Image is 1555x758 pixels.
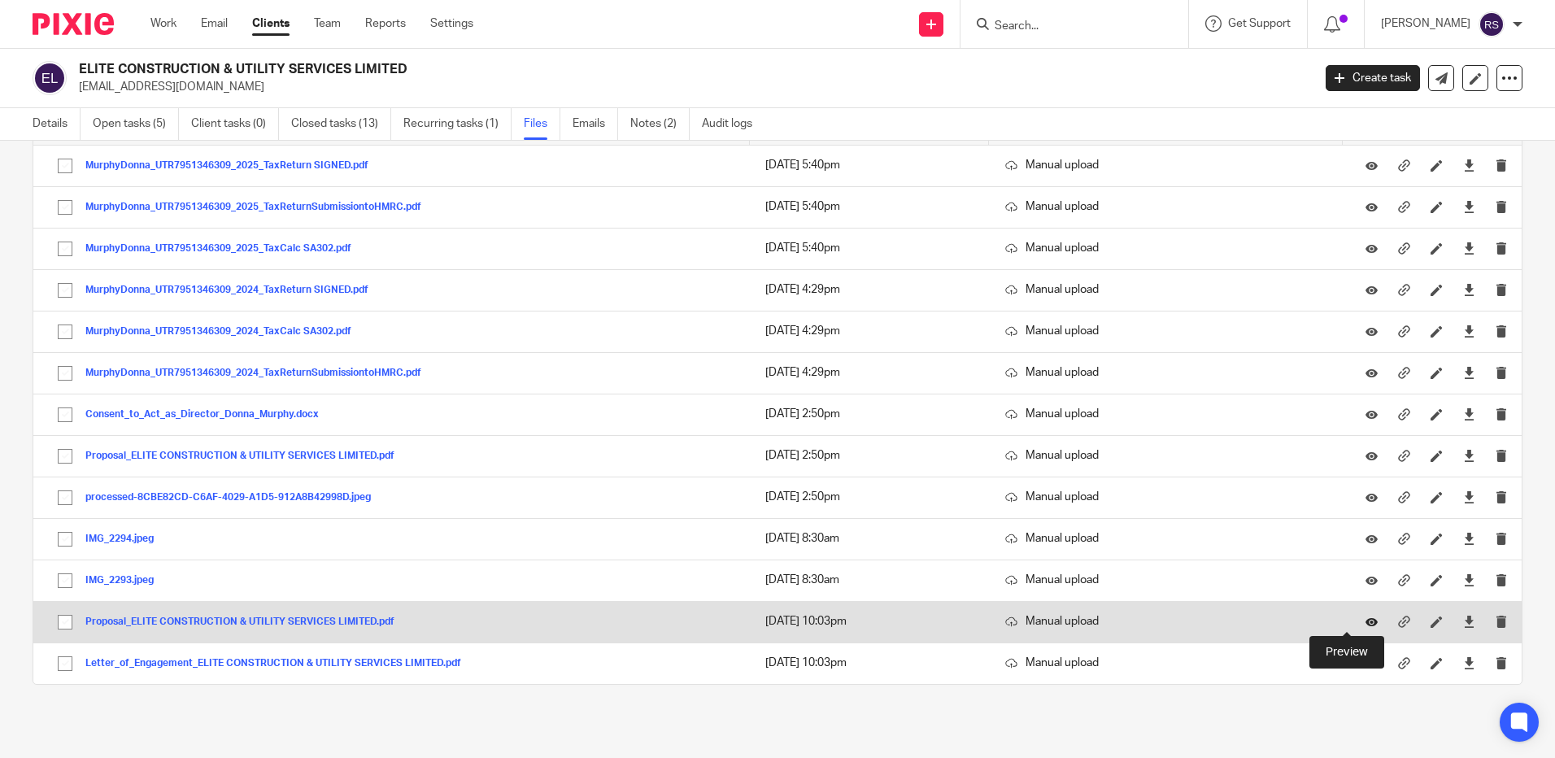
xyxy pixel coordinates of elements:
input: Select [50,441,81,472]
button: Proposal_ELITE CONSTRUCTION & UTILITY SERVICES LIMITED.pdf [85,616,407,628]
input: Select [50,524,81,555]
a: Reports [365,15,406,32]
h2: ELITE CONSTRUCTION & UTILITY SERVICES LIMITED [79,61,1056,78]
a: Open tasks (5) [93,108,179,140]
button: MurphyDonna_UTR7951346309_2024_TaxReturnSubmissiontoHMRC.pdf [85,368,433,379]
a: Download [1463,323,1475,339]
a: Recurring tasks (1) [403,108,512,140]
a: Download [1463,489,1475,505]
button: MurphyDonna_UTR7951346309_2024_TaxReturn SIGNED.pdf [85,285,381,296]
p: [DATE] 5:40pm [765,240,973,256]
span: Get Support [1228,18,1291,29]
a: Download [1463,281,1475,298]
img: svg%3E [33,61,67,95]
a: Download [1463,364,1475,381]
a: Email [201,15,228,32]
p: Manual upload [1005,655,1326,671]
button: MurphyDonna_UTR7951346309_2025_TaxCalc SA302.pdf [85,243,364,255]
a: Download [1463,240,1475,256]
button: MurphyDonna_UTR7951346309_2024_TaxCalc SA302.pdf [85,326,364,338]
a: Team [314,15,341,32]
a: Download [1463,530,1475,547]
button: MurphyDonna_UTR7951346309_2025_TaxReturn SIGNED.pdf [85,160,381,172]
p: [DATE] 4:29pm [765,364,973,381]
p: [DATE] 2:50pm [765,489,973,505]
button: Letter_of_Engagement_ELITE CONSTRUCTION & UTILITY SERVICES LIMITED.pdf [85,658,473,669]
button: Proposal_ELITE CONSTRUCTION & UTILITY SERVICES LIMITED.pdf [85,451,407,462]
p: Manual upload [1005,572,1326,588]
a: Download [1463,198,1475,215]
p: [DATE] 5:40pm [765,157,973,173]
p: [DATE] 5:40pm [765,198,973,215]
a: Download [1463,572,1475,588]
p: [EMAIL_ADDRESS][DOMAIN_NAME] [79,79,1301,95]
p: [DATE] 10:03pm [765,655,973,671]
a: Download [1463,613,1475,629]
button: processed-8CBE82CD-C6AF-4029-A1D5-912A8B42998D.jpeg [85,492,383,503]
p: [DATE] 4:29pm [765,281,973,298]
img: Pixie [33,13,114,35]
p: Manual upload [1005,613,1326,629]
a: Download [1463,655,1475,671]
p: Manual upload [1005,364,1326,381]
input: Select [50,648,81,679]
p: [DATE] 2:50pm [765,447,973,464]
p: Manual upload [1005,323,1326,339]
p: Manual upload [1005,489,1326,505]
a: Settings [430,15,473,32]
input: Select [50,275,81,306]
button: Consent_to_Act_as_Director_Donna_Murphy.docx [85,409,331,420]
p: Manual upload [1005,198,1326,215]
a: Download [1463,406,1475,422]
input: Select [50,192,81,223]
input: Select [50,233,81,264]
a: Client tasks (0) [191,108,279,140]
p: Manual upload [1005,157,1326,173]
input: Select [50,316,81,347]
input: Select [50,358,81,389]
p: Manual upload [1005,530,1326,547]
p: Manual upload [1005,240,1326,256]
a: Create task [1326,65,1420,91]
p: [DATE] 8:30am [765,530,973,547]
button: IMG_2293.jpeg [85,575,166,586]
p: [DATE] 8:30am [765,572,973,588]
a: Audit logs [702,108,764,140]
a: Details [33,108,81,140]
a: Clients [252,15,290,32]
p: [DATE] 10:03pm [765,613,973,629]
p: [PERSON_NAME] [1381,15,1470,32]
p: Manual upload [1005,281,1326,298]
img: svg%3E [1479,11,1505,37]
input: Select [50,482,81,513]
a: Download [1463,157,1475,173]
a: Files [524,108,560,140]
button: MurphyDonna_UTR7951346309_2025_TaxReturnSubmissiontoHMRC.pdf [85,202,433,213]
input: Select [50,565,81,596]
a: Notes (2) [630,108,690,140]
a: Work [150,15,176,32]
p: Manual upload [1005,447,1326,464]
p: Manual upload [1005,406,1326,422]
input: Search [993,20,1139,34]
input: Select [50,607,81,638]
a: Download [1463,447,1475,464]
button: IMG_2294.jpeg [85,534,166,545]
input: Select [50,150,81,181]
p: [DATE] 4:29pm [765,323,973,339]
a: Emails [573,108,618,140]
p: [DATE] 2:50pm [765,406,973,422]
input: Select [50,399,81,430]
a: Closed tasks (13) [291,108,391,140]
